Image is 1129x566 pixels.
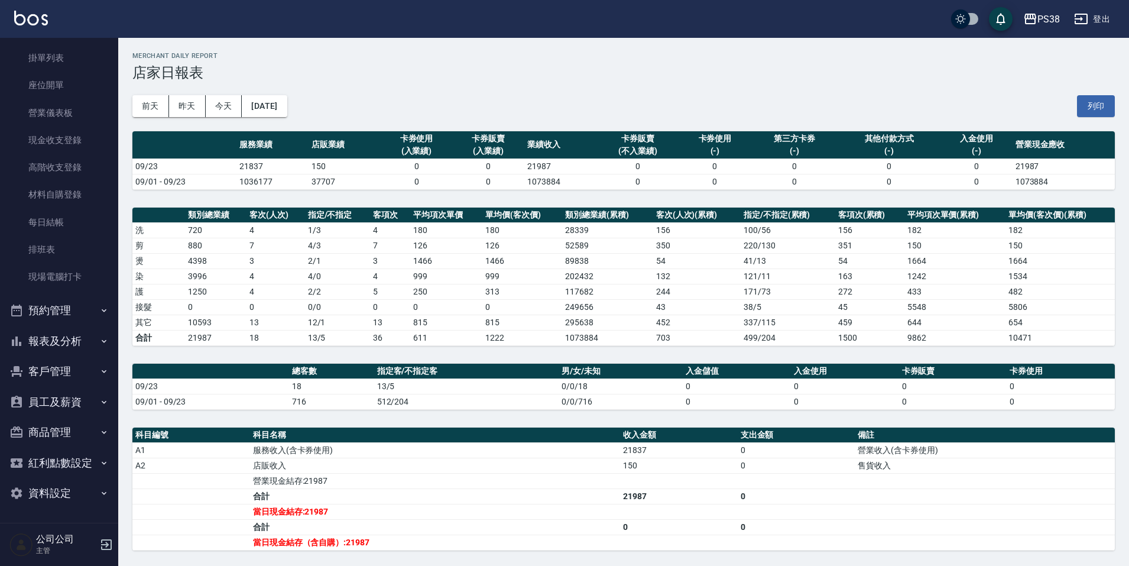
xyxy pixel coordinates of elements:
[370,238,410,253] td: 7
[185,299,246,315] td: 0
[185,238,246,253] td: 880
[899,394,1007,409] td: 0
[838,174,940,189] td: 0
[185,253,246,269] td: 4398
[410,238,482,253] td: 126
[246,330,305,345] td: 18
[185,330,246,345] td: 21987
[1005,269,1115,284] td: 1534
[1005,284,1115,299] td: 482
[1077,95,1115,117] button: 列印
[289,379,374,394] td: 18
[250,504,620,519] td: 當日現金結存:21987
[679,159,751,174] td: 0
[246,315,305,330] td: 13
[653,208,741,223] th: 客次(人次)(累積)
[482,330,562,345] td: 1222
[899,379,1007,394] td: 0
[620,519,738,535] td: 0
[5,478,113,509] button: 資料設定
[1005,208,1115,223] th: 單均價(客次價)(累積)
[562,238,653,253] td: 52589
[370,222,410,238] td: 4
[5,72,113,99] a: 座位開單
[940,174,1013,189] td: 0
[132,159,236,174] td: 09/23
[132,394,289,409] td: 09/01 - 09/23
[370,208,410,223] th: 客項次
[410,299,482,315] td: 0
[562,222,653,238] td: 28339
[738,489,855,504] td: 0
[132,174,236,189] td: 09/01 - 09/23
[559,394,683,409] td: 0/0/716
[682,145,748,157] div: (-)
[1007,379,1115,394] td: 0
[596,159,679,174] td: 0
[132,269,185,284] td: 染
[855,428,1115,443] th: 備註
[835,299,904,315] td: 45
[250,428,620,443] th: 科目名稱
[289,364,374,379] th: 總客數
[5,326,113,357] button: 報表及分析
[904,315,1006,330] td: 644
[132,222,185,238] td: 洗
[246,269,305,284] td: 4
[246,222,305,238] td: 4
[169,95,206,117] button: 昨天
[5,263,113,290] a: 現場電腦打卡
[599,145,676,157] div: (不入業績)
[741,253,835,269] td: 41 / 13
[738,428,855,443] th: 支出金額
[838,159,940,174] td: 0
[384,145,450,157] div: (入業績)
[236,131,309,159] th: 服務業績
[855,442,1115,458] td: 營業收入(含卡券使用)
[305,222,371,238] td: 1 / 3
[738,519,855,535] td: 0
[940,159,1013,174] td: 0
[620,428,738,443] th: 收入金額
[989,7,1013,31] button: save
[305,299,371,315] td: 0 / 0
[559,379,683,394] td: 0/0/18
[596,174,679,189] td: 0
[250,442,620,458] td: 服務收入(含卡券使用)
[620,489,738,504] td: 21987
[1005,330,1115,345] td: 10471
[562,315,653,330] td: 295638
[791,379,899,394] td: 0
[309,174,381,189] td: 37707
[835,208,904,223] th: 客項次(累積)
[904,330,1006,345] td: 9862
[653,238,741,253] td: 350
[374,379,559,394] td: 13/5
[1005,315,1115,330] td: 654
[899,364,1007,379] th: 卡券販賣
[410,284,482,299] td: 250
[370,269,410,284] td: 4
[653,284,741,299] td: 244
[370,315,410,330] td: 13
[791,394,899,409] td: 0
[559,364,683,379] th: 男/女/未知
[374,364,559,379] th: 指定客/不指定客
[683,379,791,394] td: 0
[754,145,835,157] div: (-)
[482,253,562,269] td: 1466
[305,315,371,330] td: 12 / 1
[482,222,562,238] td: 180
[682,132,748,145] div: 卡券使用
[5,417,113,448] button: 商品管理
[482,238,562,253] td: 126
[943,132,1010,145] div: 入金使用
[754,132,835,145] div: 第三方卡券
[741,238,835,253] td: 220 / 130
[374,394,559,409] td: 512/204
[1037,12,1060,27] div: PS38
[132,315,185,330] td: 其它
[185,284,246,299] td: 1250
[5,387,113,418] button: 員工及薪資
[482,315,562,330] td: 815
